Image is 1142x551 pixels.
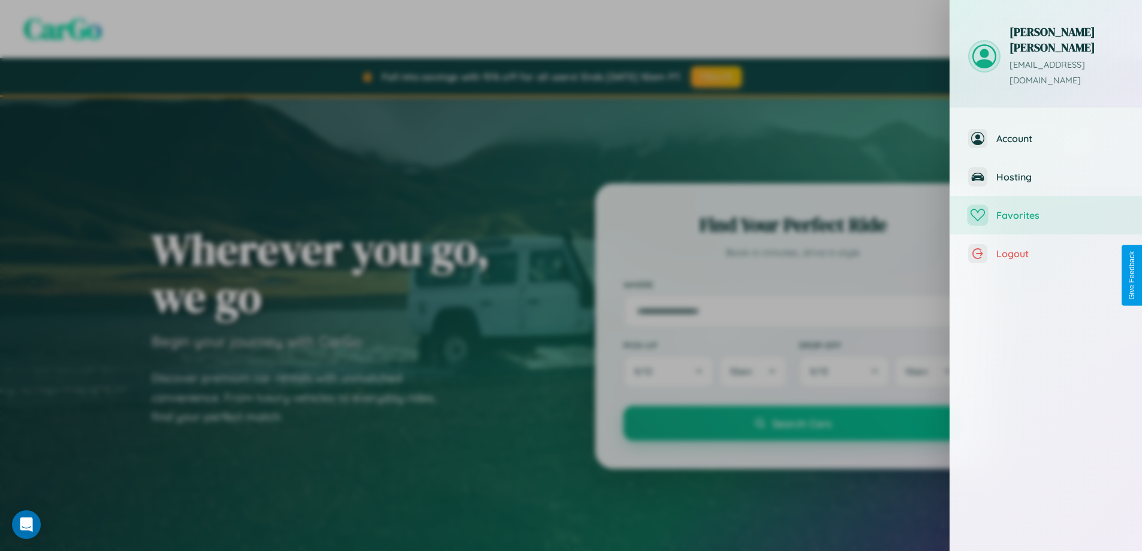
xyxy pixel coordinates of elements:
button: Logout [950,234,1142,273]
h3: [PERSON_NAME] [PERSON_NAME] [1010,24,1124,55]
div: Give Feedback [1128,251,1136,300]
span: Hosting [996,171,1124,183]
p: [EMAIL_ADDRESS][DOMAIN_NAME] [1010,58,1124,89]
button: Favorites [950,196,1142,234]
button: Hosting [950,158,1142,196]
span: Logout [996,248,1124,260]
button: Account [950,119,1142,158]
div: Open Intercom Messenger [12,510,41,539]
span: Favorites [996,209,1124,221]
span: Account [996,133,1124,144]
